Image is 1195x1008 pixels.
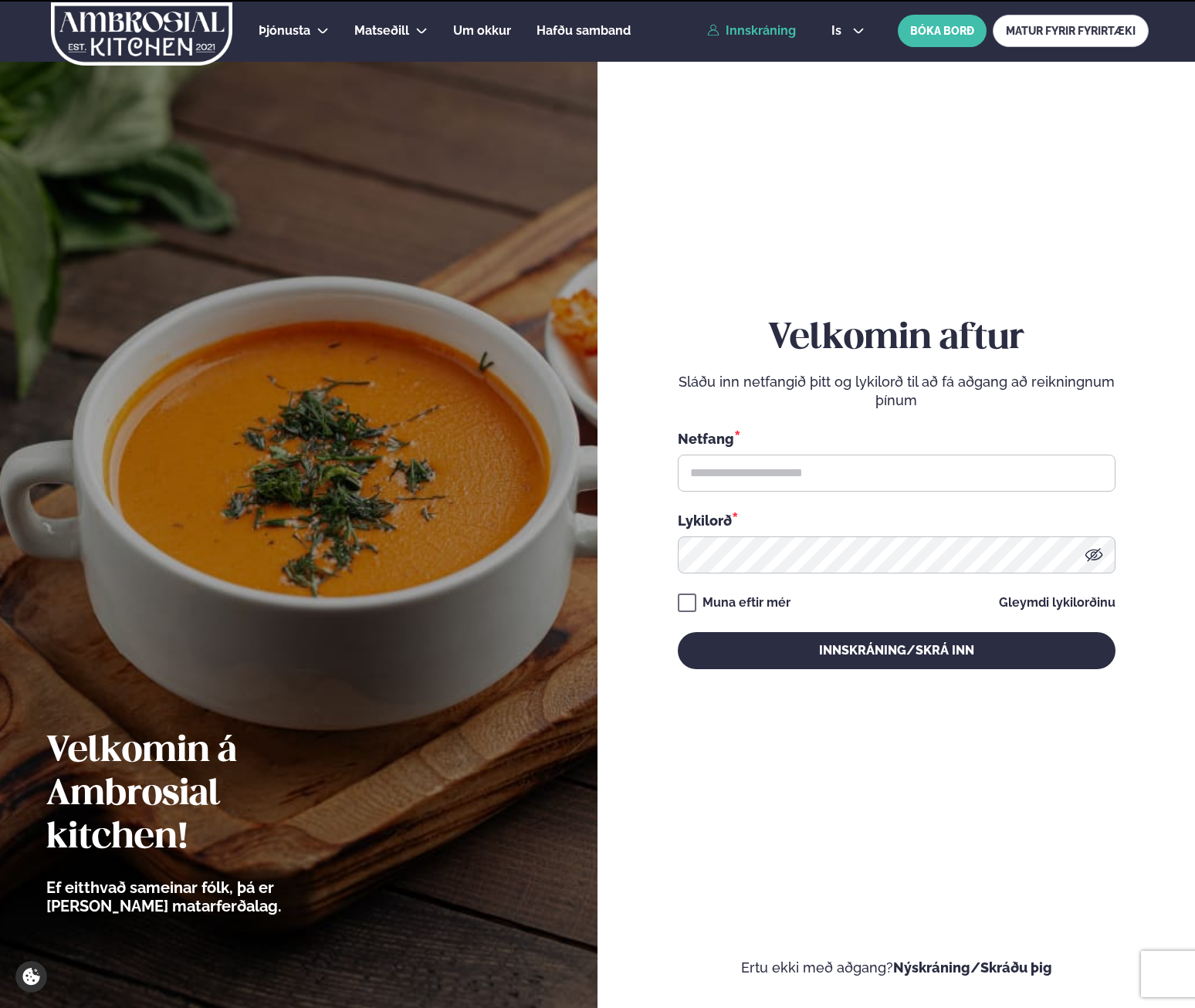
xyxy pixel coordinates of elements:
[678,428,1115,448] div: Netfang
[49,2,234,66] img: logo
[678,317,1115,360] h2: Velkomin aftur
[678,373,1115,410] p: Sláðu inn netfangið þitt og lykilorð til að fá aðgang að reikningnum þínum
[453,22,511,40] a: Um okkur
[354,22,409,40] a: Matseðill
[46,730,367,860] h2: Velkomin á Ambrosial kitchen!
[354,23,409,38] span: Matseðill
[537,23,631,38] span: Hafðu samband
[259,22,310,40] a: Þjónusta
[999,597,1115,609] a: Gleymdi lykilorðinu
[453,23,511,38] span: Um okkur
[707,24,796,38] a: Innskráning
[819,25,877,37] button: is
[259,23,310,38] span: Þjónusta
[678,632,1115,669] button: Innskráning/Skrá inn
[678,510,1115,530] div: Lykilorð
[893,959,1052,976] a: Nýskráning/Skráðu þig
[46,878,367,915] p: Ef eitthvað sameinar fólk, þá er [PERSON_NAME] matarferðalag.
[644,959,1149,977] p: Ertu ekki með aðgang?
[831,25,846,37] span: is
[15,961,47,993] a: Cookie settings
[993,15,1149,47] a: MATUR FYRIR FYRIRTÆKI
[537,22,631,40] a: Hafðu samband
[898,15,987,47] button: BÓKA BORÐ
